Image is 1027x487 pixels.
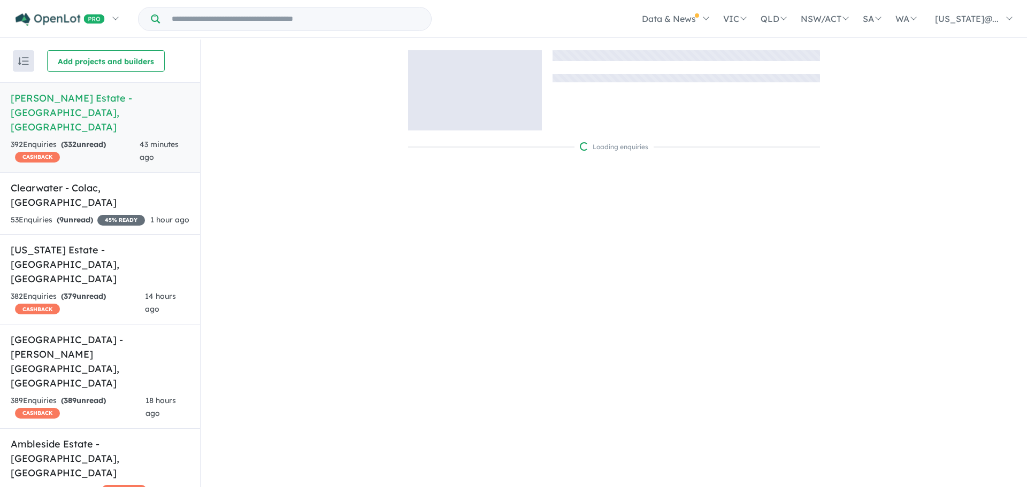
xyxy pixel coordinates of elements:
span: [US_STATE]@... [935,13,999,24]
span: CASHBACK [15,152,60,163]
strong: ( unread) [61,140,106,149]
h5: Ambleside Estate - [GEOGRAPHIC_DATA] , [GEOGRAPHIC_DATA] [11,437,189,480]
span: 9 [59,215,64,225]
span: 379 [64,291,76,301]
span: 389 [64,396,76,405]
img: sort.svg [18,57,29,65]
strong: ( unread) [61,396,106,405]
span: 1 hour ago [150,215,189,225]
h5: [PERSON_NAME] Estate - [GEOGRAPHIC_DATA] , [GEOGRAPHIC_DATA] [11,91,189,134]
strong: ( unread) [57,215,93,225]
div: 382 Enquir ies [11,290,145,316]
button: Add projects and builders [47,50,165,72]
div: 53 Enquir ies [11,214,145,227]
div: 389 Enquir ies [11,395,145,420]
span: 43 minutes ago [140,140,179,162]
span: 14 hours ago [145,291,176,314]
span: 332 [64,140,76,149]
div: 392 Enquir ies [11,138,140,164]
span: CASHBACK [15,408,60,419]
strong: ( unread) [61,291,106,301]
h5: [GEOGRAPHIC_DATA] - [PERSON_NAME][GEOGRAPHIC_DATA] , [GEOGRAPHIC_DATA] [11,333,189,390]
input: Try estate name, suburb, builder or developer [162,7,429,30]
span: 45 % READY [97,215,145,226]
span: CASHBACK [15,304,60,314]
h5: [US_STATE] Estate - [GEOGRAPHIC_DATA] , [GEOGRAPHIC_DATA] [11,243,189,286]
img: Openlot PRO Logo White [16,13,105,26]
span: 18 hours ago [145,396,176,418]
h5: Clearwater - Colac , [GEOGRAPHIC_DATA] [11,181,189,210]
div: Loading enquiries [580,142,648,152]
